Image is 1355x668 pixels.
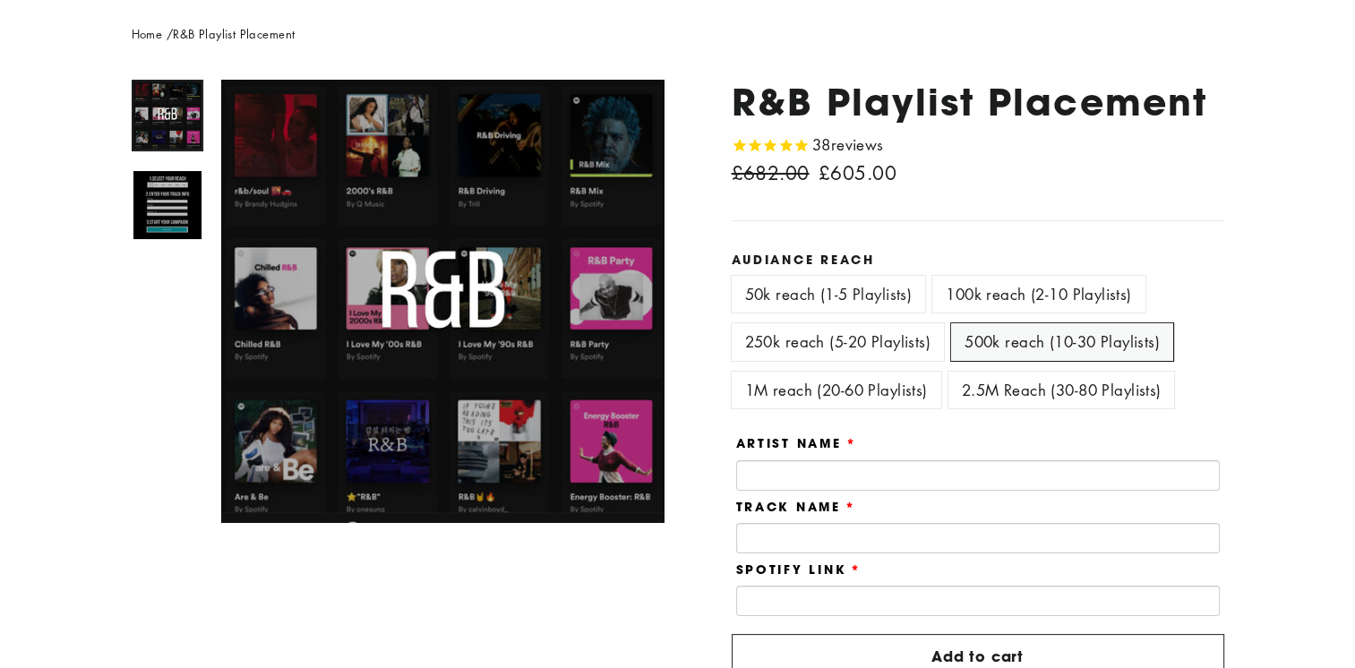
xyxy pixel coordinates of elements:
[732,276,926,313] label: 50k reach (1-5 Playlists)
[732,158,814,189] span: £682.00
[736,500,856,514] label: Track Name
[932,276,1145,313] label: 100k reach (2-10 Playlists)
[736,562,862,577] label: Spotify Link
[133,171,202,239] img: R&B Playlist Placement
[831,134,884,155] span: reviews
[732,253,1224,267] label: Audiance Reach
[732,323,944,360] label: 250k reach (5-20 Playlists)
[948,372,1175,408] label: 2.5M Reach (30-80 Playlists)
[732,80,1224,124] h1: R&B Playlist Placement
[132,25,1224,44] nav: breadcrumbs
[167,25,173,42] span: /
[951,323,1173,360] label: 500k reach (10-30 Playlists)
[812,134,884,155] span: 38 reviews
[133,81,202,150] img: R&B Playlist Placement
[132,25,163,42] a: Home
[819,160,896,185] span: £605.00
[736,436,857,450] label: Artist Name
[931,647,1024,666] span: Add to cart
[732,372,941,408] label: 1M reach (20-60 Playlists)
[732,133,884,158] span: Rated 4.9 out of 5 stars 38 reviews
